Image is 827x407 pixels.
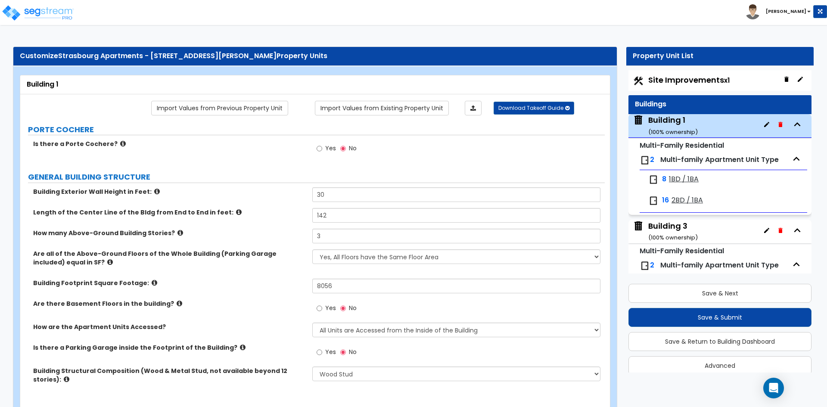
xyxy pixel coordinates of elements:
[648,174,659,185] img: door.png
[628,308,811,327] button: Save & Submit
[33,279,306,287] label: Building Footprint Square Footage:
[315,101,449,115] a: Import the dynamic attribute values from existing properties.
[662,196,669,205] span: 16
[650,260,654,270] span: 2
[33,249,306,267] label: Are all of the Above-Ground Floors of the Whole Building (Parking Garage included) equal in SF?
[177,230,183,236] i: click for more info!
[33,323,306,331] label: How are the Apartment Units Accessed?
[340,348,346,357] input: No
[648,196,659,206] img: door.png
[33,299,306,308] label: Are there Basement Floors in the building?
[107,259,113,265] i: click for more info!
[648,75,730,85] span: Site Improvements
[724,76,730,85] small: x1
[648,115,698,137] div: Building 1
[640,246,724,256] small: Multi-Family Residential
[151,101,288,115] a: Import the dynamic attribute values from previous properties.
[28,124,605,135] label: PORTE COCHERE
[640,155,650,165] img: door.png
[349,304,357,312] span: No
[20,51,610,61] div: Customize Property Units
[33,208,306,217] label: Length of the Center Line of the Bldg from End to End in feet:
[498,104,563,112] span: Download Takeoff Guide
[33,187,306,196] label: Building Exterior Wall Height in Feet:
[660,260,779,270] span: Multi-family Apartment Unit Type
[28,171,605,183] label: GENERAL BUILDING STRUCTURE
[317,144,322,153] input: Yes
[633,221,644,232] img: building.svg
[349,348,357,356] span: No
[1,4,75,22] img: logo_pro_r.png
[669,174,699,184] span: 1BD / 1BA
[325,304,336,312] span: Yes
[317,348,322,357] input: Yes
[465,101,482,115] a: Import the dynamic attributes value through Excel sheet
[494,102,574,115] button: Download Takeoff Guide
[33,229,306,237] label: How many Above-Ground Building Stories?
[628,356,811,375] button: Advanced
[745,4,760,19] img: avatar.png
[33,343,306,352] label: Is there a Parking Garage inside the Footprint of the Building?
[317,304,322,313] input: Yes
[27,80,603,90] div: Building 1
[177,300,182,307] i: click for more info!
[325,144,336,152] span: Yes
[660,155,779,165] span: Multi-family Apartment Unit Type
[648,221,698,242] div: Building 3
[633,51,807,61] div: Property Unit List
[628,332,811,351] button: Save & Return to Building Dashboard
[154,188,160,195] i: click for more info!
[120,140,126,147] i: click for more info!
[64,376,69,382] i: click for more info!
[662,174,666,184] span: 8
[640,261,650,271] img: door.png
[672,196,703,205] span: 2BD / 1BA
[33,140,306,148] label: Is there a Porte Cochere?
[628,284,811,303] button: Save & Next
[766,8,806,15] b: [PERSON_NAME]
[240,344,246,351] i: click for more info!
[648,128,698,136] small: ( 100 % ownership)
[340,304,346,313] input: No
[236,209,242,215] i: click for more info!
[633,221,698,242] span: Building 3
[340,144,346,153] input: No
[640,140,724,150] small: Multi-Family Residential
[349,144,357,152] span: No
[763,378,784,398] div: Open Intercom Messenger
[650,155,654,165] span: 2
[633,115,698,137] span: Building 1
[33,367,306,384] label: Building Structural Composition (Wood & Metal Stud, not available beyond 12 stories):
[635,99,805,109] div: Buildings
[633,75,644,87] img: Construction.png
[648,233,698,242] small: ( 100 % ownership)
[152,280,157,286] i: click for more info!
[58,51,277,61] span: Strasbourg Apartments - [STREET_ADDRESS][PERSON_NAME]
[633,115,644,126] img: building.svg
[325,348,336,356] span: Yes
